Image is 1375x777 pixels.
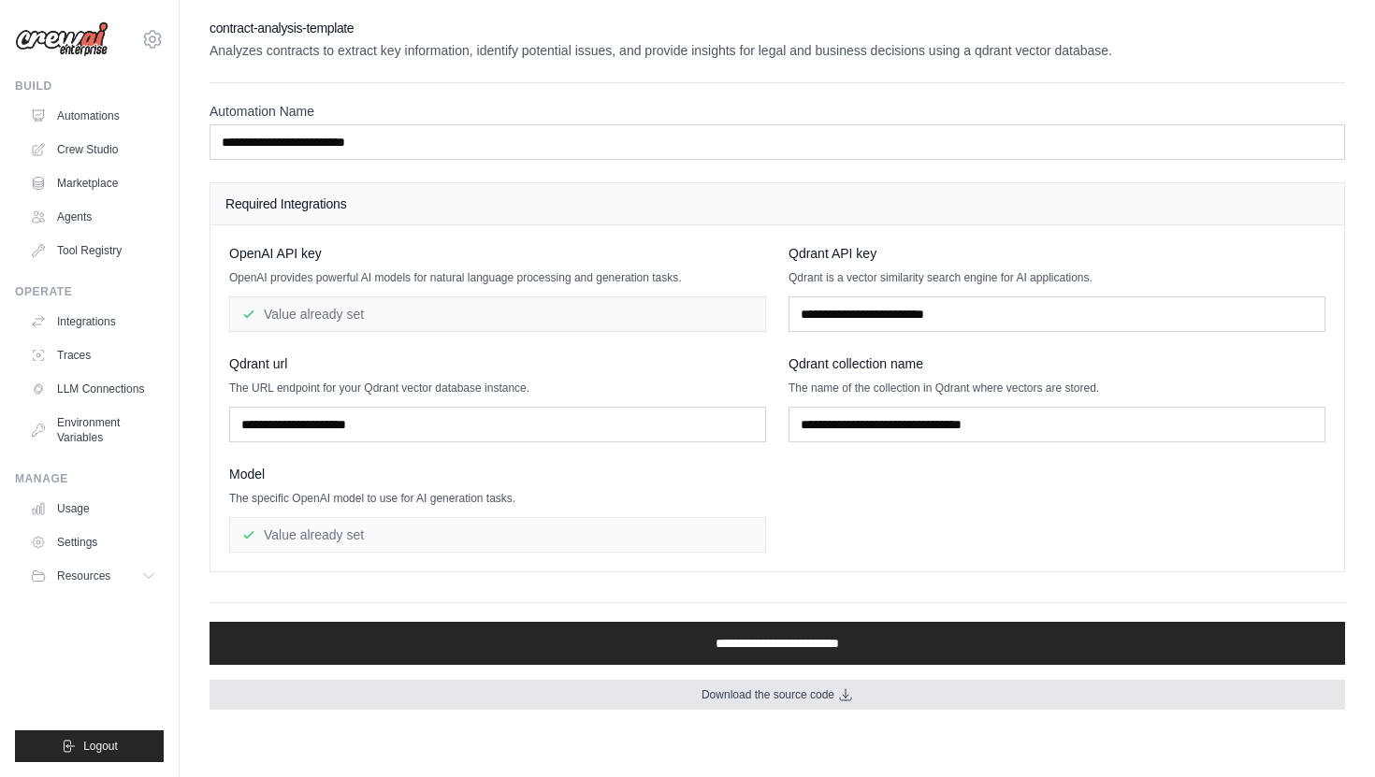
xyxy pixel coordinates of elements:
[789,381,1325,396] p: The name of the collection in Qdrant where vectors are stored.
[229,465,265,483] span: Model
[15,22,109,57] img: Logo
[83,739,118,754] span: Logout
[22,202,164,232] a: Agents
[229,270,766,285] p: OpenAI provides powerful AI models for natural language processing and generation tasks.
[702,687,834,702] span: Download the source code
[789,270,1325,285] p: Qdrant is a vector similarity search engine for AI applications.
[225,194,1329,213] h4: Required Integrations
[789,354,923,373] span: Qdrant collection name
[22,236,164,266] a: Tool Registry
[22,374,164,404] a: LLM Connections
[22,561,164,591] button: Resources
[15,471,164,486] div: Manage
[210,41,1345,60] p: Analyzes contracts to extract key information, identify potential issues, and provide insights fo...
[229,244,322,263] span: OpenAI API key
[789,244,876,263] span: Qdrant API key
[229,491,766,506] p: The specific OpenAI model to use for AI generation tasks.
[210,102,1345,121] label: Automation Name
[229,354,287,373] span: Qdrant url
[22,527,164,557] a: Settings
[15,284,164,299] div: Operate
[229,381,766,396] p: The URL endpoint for your Qdrant vector database instance.
[15,730,164,762] button: Logout
[22,307,164,337] a: Integrations
[15,79,164,94] div: Build
[210,680,1345,710] a: Download the source code
[22,168,164,198] a: Marketplace
[22,101,164,131] a: Automations
[22,135,164,165] a: Crew Studio
[22,340,164,370] a: Traces
[22,494,164,524] a: Usage
[22,408,164,453] a: Environment Variables
[210,19,1345,37] h2: contract-analysis-template
[57,568,110,583] span: Resources
[229,296,766,332] div: Value already set
[229,517,766,553] div: Value already set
